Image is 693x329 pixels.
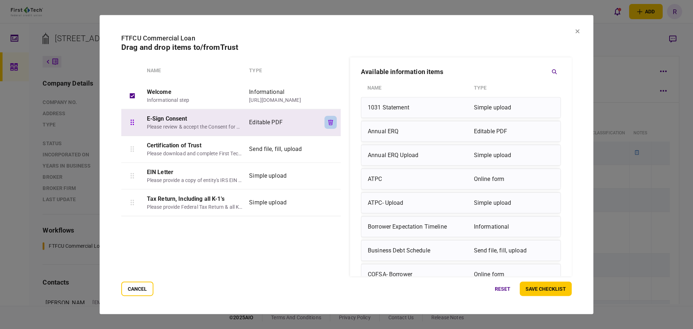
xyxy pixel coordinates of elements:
div: Business Debt Schedule [368,243,470,257]
div: Certification of Trust [147,141,243,150]
div: E-Sign Consent [147,114,243,123]
div: Send file, fill, upload [474,243,554,257]
div: ATPCOnline form [361,168,561,189]
button: cancel [121,282,153,296]
div: 1031 Statement [368,100,470,114]
div: Tax Return, Including all K-1's [147,194,243,203]
div: Please download and complete First Tech's form of Certification of Trust. [147,150,243,157]
div: Informational step [147,96,243,104]
h2: Drag and drop items to/from Trust [121,43,572,52]
div: Business Debt ScheduleSend file, fill, upload [361,240,561,261]
div: Online form [474,267,554,281]
div: Annual ERQ [368,124,470,138]
div: COFSA- BorrowerOnline form [361,264,561,285]
div: Type [249,66,315,74]
div: Please provide Federal Tax Return & all K-1's, Schedules and Statements. [147,203,243,211]
div: Type [474,82,554,94]
div: 1031 StatementSimple upload [361,97,561,118]
div: Editable PDF [474,124,554,138]
div: Simple upload [474,100,554,114]
div: Annual ERQEditable PDF [361,121,561,142]
div: [URL][DOMAIN_NAME] [249,96,315,104]
div: Name [367,82,470,94]
div: ATPC- UploadSimple upload [361,192,561,213]
div: Send file, fill, upload [249,145,315,153]
div: Simple upload [474,195,554,210]
div: Informational [249,87,315,96]
div: Informational [474,219,554,234]
div: Simple upload [249,172,315,180]
div: Editable PDF [249,118,315,127]
div: Simple upload [249,198,315,207]
div: Borrower Expectation Timeline [368,219,470,234]
button: reset [489,282,516,296]
button: save checklist [520,282,572,296]
h3: available information items [361,68,444,75]
div: ATPC [368,172,470,186]
div: Please provide a copy of entity's IRS EIN letter. [147,176,243,184]
div: Welcome [147,87,243,96]
div: COFSA- Borrower [368,267,470,281]
div: FTFCU Commercial Loan [121,33,572,43]
div: Annual ERQ UploadSimple upload [361,144,561,165]
div: ATPC- Upload [368,195,470,210]
div: Online form [474,172,554,186]
div: Annual ERQ Upload [368,148,470,162]
div: EIN Letter [147,168,243,176]
div: Simple upload [474,148,554,162]
div: Please review & accept the Consent for Use of Electronic Signature & Electronic Disclosures Agree... [147,123,243,130]
div: Borrower Expectation TimelineInformational [361,216,561,237]
div: Name [147,66,246,74]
